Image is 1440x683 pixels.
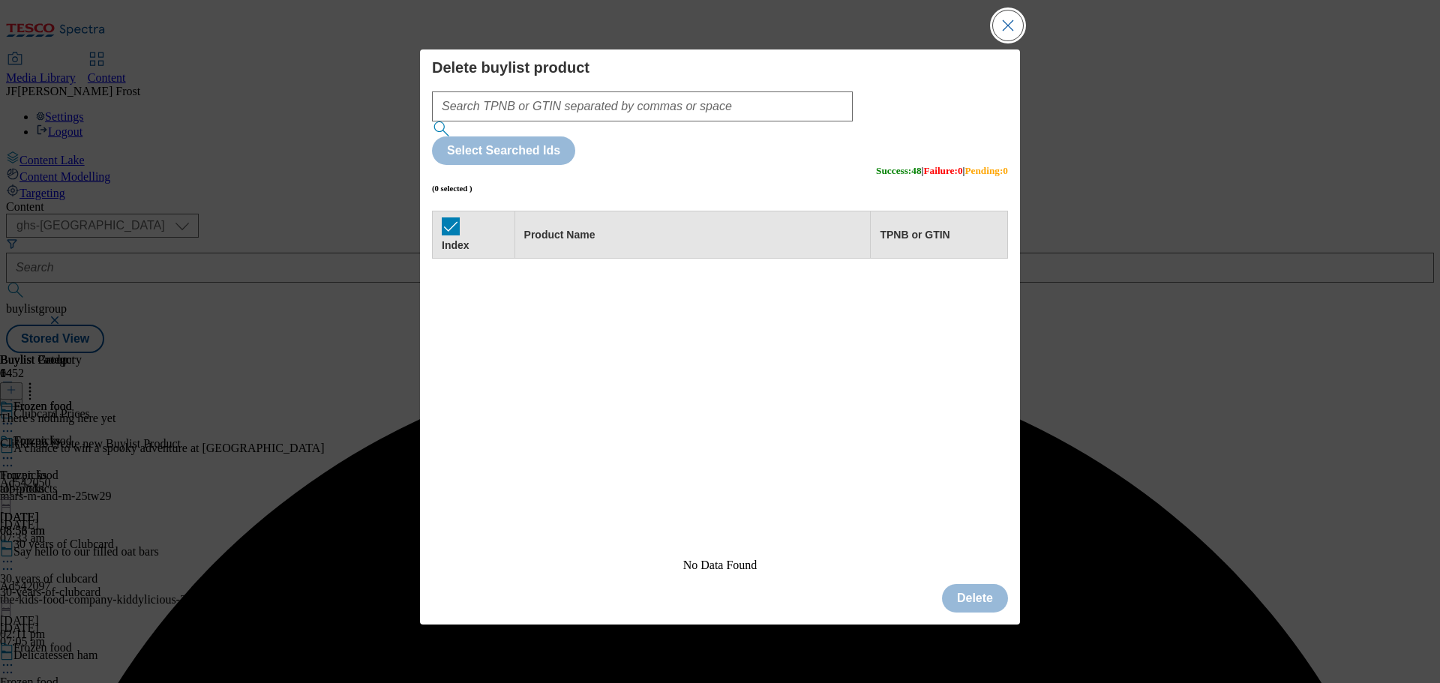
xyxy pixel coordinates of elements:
[432,91,853,121] input: Search TPNB or GTIN separated by commas or space
[432,559,1008,572] div: No Data Found
[432,184,472,193] h6: (0 selected )
[942,584,1008,613] button: Delete
[876,165,1008,211] h5: | |
[876,165,921,176] span: Success : 48
[432,136,575,165] button: Select Searched Ids
[964,165,1008,176] span: Pending : 0
[923,165,962,176] span: Failure : 0
[993,10,1023,40] button: Close Modal
[432,58,1008,76] h4: Delete buylist product
[524,229,862,242] div: Product Name
[880,229,998,242] div: TPNB or GTIN
[442,239,505,253] div: Index
[420,49,1020,625] div: Modal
